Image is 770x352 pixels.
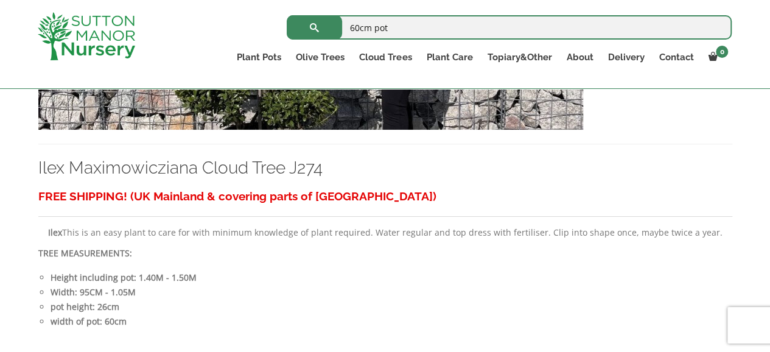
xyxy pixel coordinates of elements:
strong: pot height: 26cm [51,301,119,312]
b: Ilex [48,227,62,238]
a: About [559,49,600,66]
span: 0 [716,46,728,58]
strong: Height including pot: 1.40M - 1.50M [51,272,197,283]
strong: width of pot: 60cm [51,315,127,327]
p: This is an easy plant to care for with minimum knowledge of plant required. Water regular and top... [38,225,732,240]
strong: Width: 95CM - 1.05M [51,286,136,298]
a: Olive Trees [289,49,352,66]
input: Search... [287,15,732,40]
a: Plant Pots [229,49,289,66]
a: Delivery [600,49,651,66]
a: Plant Care [419,49,480,66]
strong: TREE MEASUREMENTS: [38,247,132,259]
h3: FREE SHIPPING! (UK Mainland & covering parts of [GEOGRAPHIC_DATA]) [38,185,732,208]
a: Ilex Maximowicziana Cloud Tree J274 [38,158,323,178]
a: Topiary&Other [480,49,559,66]
a: Contact [651,49,701,66]
a: 0 [701,49,732,66]
img: logo [38,12,135,60]
a: Cloud Trees [352,49,419,66]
